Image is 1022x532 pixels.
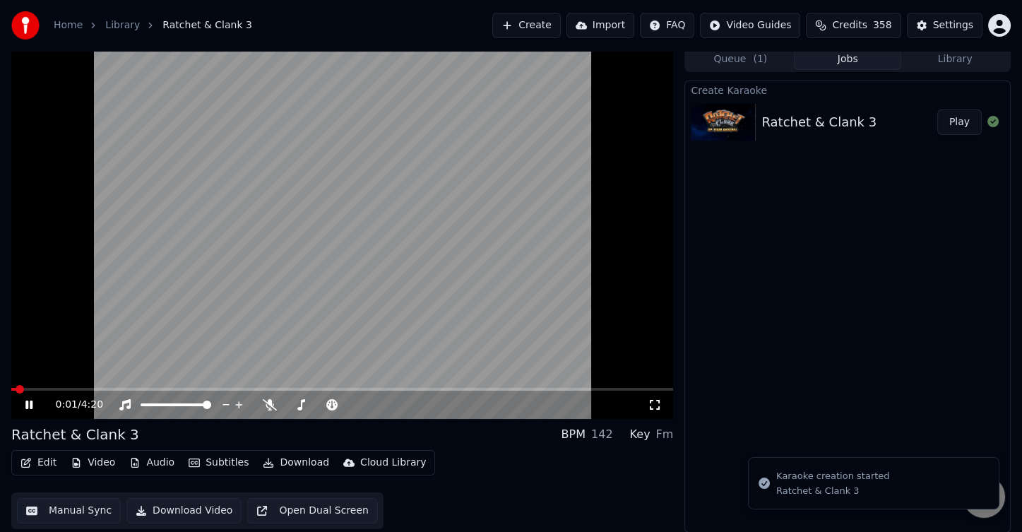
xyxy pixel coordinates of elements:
nav: breadcrumb [54,18,252,32]
div: Ratchet & Clank 3 [761,112,877,132]
span: 0:01 [56,398,78,412]
div: Key [630,426,650,443]
button: Queue [687,49,794,70]
button: FAQ [640,13,694,38]
button: Download [257,453,335,473]
span: 4:20 [81,398,103,412]
button: Library [901,49,1009,70]
div: Ratchet & Clank 3 [11,425,139,444]
button: Settings [907,13,982,38]
button: Video [65,453,121,473]
button: Download Video [126,498,242,524]
img: youka [11,11,40,40]
span: 358 [873,18,892,32]
div: Settings [933,18,973,32]
div: Karaoke creation started [776,469,889,483]
div: Cloud Library [360,456,426,470]
span: ( 1 ) [753,52,767,66]
button: Import [566,13,634,38]
button: Audio [124,453,180,473]
button: Play [937,110,982,135]
div: BPM [561,426,586,443]
div: Ratchet & Clank 3 [776,485,889,497]
div: / [56,398,90,412]
a: Home [54,18,83,32]
div: 142 [591,426,613,443]
button: Edit [15,453,62,473]
button: Subtitles [183,453,254,473]
button: Open Dual Screen [247,498,378,524]
span: Ratchet & Clank 3 [162,18,252,32]
a: Library [105,18,140,32]
button: Credits358 [806,13,901,38]
button: Video Guides [700,13,800,38]
div: Create Karaoke [685,81,1010,98]
div: Fm [656,426,674,443]
button: Jobs [794,49,901,70]
button: Create [492,13,561,38]
span: Credits [832,18,867,32]
button: Manual Sync [17,498,121,524]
